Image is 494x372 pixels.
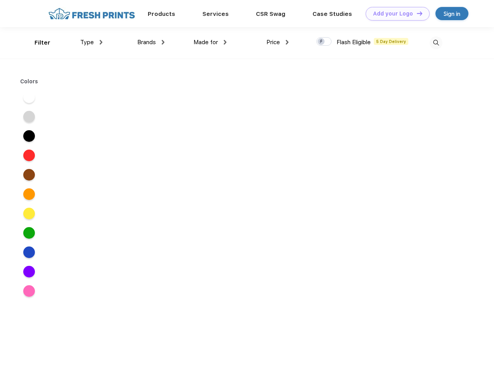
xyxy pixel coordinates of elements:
span: Flash Eligible [337,39,371,46]
a: Sign in [435,7,468,20]
span: Brands [137,39,156,46]
img: dropdown.png [224,40,226,45]
span: Made for [193,39,218,46]
span: Price [266,39,280,46]
span: Type [80,39,94,46]
a: Products [148,10,175,17]
img: DT [417,11,422,15]
img: dropdown.png [162,40,164,45]
img: dropdown.png [100,40,102,45]
img: desktop_search.svg [430,36,442,49]
img: dropdown.png [286,40,288,45]
div: Sign in [444,9,460,18]
div: Filter [35,38,50,47]
img: fo%20logo%202.webp [46,7,137,21]
div: Add your Logo [373,10,413,17]
div: Colors [14,77,44,86]
span: 5 Day Delivery [374,38,408,45]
